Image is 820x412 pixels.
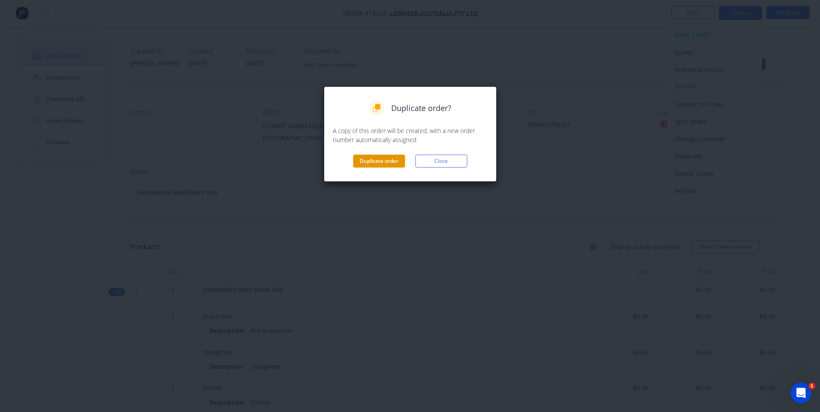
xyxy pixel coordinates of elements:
p: A copy of this order will be created, with a new order number automatically assigned. [333,126,488,144]
iframe: Intercom live chat [791,383,811,403]
button: Close [415,155,467,168]
span: 1 [808,383,815,390]
span: Duplicate order? [391,102,451,114]
button: Duplicate order [353,155,405,168]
